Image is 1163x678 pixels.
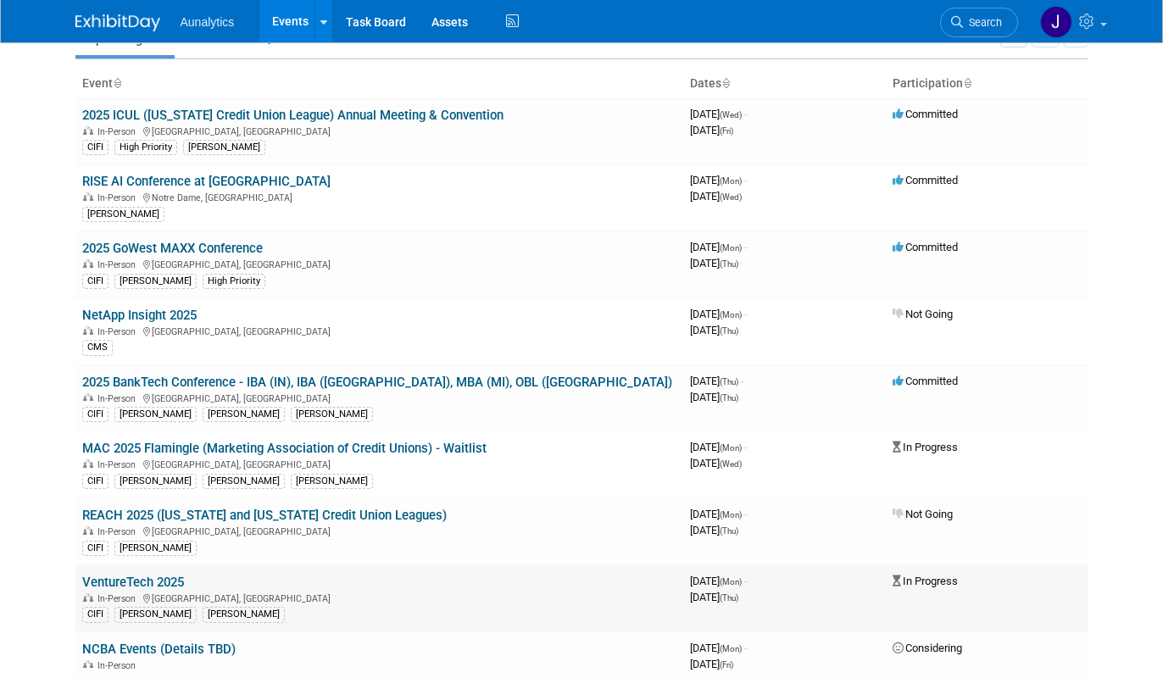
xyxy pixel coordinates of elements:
[690,524,738,536] span: [DATE]
[893,308,953,320] span: Not Going
[720,126,733,136] span: (Fri)
[82,441,487,456] a: MAC 2025 Flamingle (Marketing Association of Credit Unions) - Waitlist
[114,474,197,489] div: [PERSON_NAME]
[720,259,738,269] span: (Thu)
[82,508,447,523] a: REACH 2025 ([US_STATE] and [US_STATE] Credit Union Leagues)
[97,459,141,470] span: In-Person
[690,308,747,320] span: [DATE]
[720,110,742,119] span: (Wed)
[203,474,285,489] div: [PERSON_NAME]
[114,140,177,155] div: High Priority
[82,190,676,203] div: Notre Dame, [GEOGRAPHIC_DATA]
[744,575,747,587] span: -
[82,124,676,137] div: [GEOGRAPHIC_DATA], [GEOGRAPHIC_DATA]
[97,326,141,337] span: In-Person
[720,326,738,336] span: (Thu)
[114,607,197,622] div: [PERSON_NAME]
[720,176,742,186] span: (Mon)
[82,407,109,422] div: CIFI
[82,207,164,222] div: [PERSON_NAME]
[720,526,738,536] span: (Thu)
[690,642,747,654] span: [DATE]
[82,108,504,123] a: 2025 ICUL ([US_STATE] Credit Union League) Annual Meeting & Convention
[690,575,747,587] span: [DATE]
[963,76,971,90] a: Sort by Participation Type
[203,407,285,422] div: [PERSON_NAME]
[744,241,747,253] span: -
[690,508,747,520] span: [DATE]
[893,108,958,120] span: Committed
[82,607,109,622] div: CIFI
[690,375,743,387] span: [DATE]
[114,407,197,422] div: [PERSON_NAME]
[720,192,742,202] span: (Wed)
[893,241,958,253] span: Committed
[940,8,1018,37] a: Search
[82,541,109,556] div: CIFI
[291,407,373,422] div: [PERSON_NAME]
[291,474,373,489] div: [PERSON_NAME]
[720,243,742,253] span: (Mon)
[690,124,733,136] span: [DATE]
[690,457,742,470] span: [DATE]
[683,69,886,98] th: Dates
[82,391,676,404] div: [GEOGRAPHIC_DATA], [GEOGRAPHIC_DATA]
[690,174,747,186] span: [DATE]
[720,377,738,386] span: (Thu)
[690,108,747,120] span: [DATE]
[203,607,285,622] div: [PERSON_NAME]
[83,192,93,201] img: In-Person Event
[690,190,742,203] span: [DATE]
[83,660,93,669] img: In-Person Event
[82,474,109,489] div: CIFI
[82,308,197,323] a: NetApp Insight 2025
[744,441,747,453] span: -
[97,259,141,270] span: In-Person
[83,326,93,335] img: In-Person Event
[82,524,676,537] div: [GEOGRAPHIC_DATA], [GEOGRAPHIC_DATA]
[82,591,676,604] div: [GEOGRAPHIC_DATA], [GEOGRAPHIC_DATA]
[82,274,109,289] div: CIFI
[97,393,141,404] span: In-Person
[690,441,747,453] span: [DATE]
[97,660,141,671] span: In-Person
[83,393,93,402] img: In-Person Event
[721,76,730,90] a: Sort by Start Date
[114,274,197,289] div: [PERSON_NAME]
[720,510,742,520] span: (Mon)
[720,593,738,603] span: (Thu)
[83,459,93,468] img: In-Person Event
[82,457,676,470] div: [GEOGRAPHIC_DATA], [GEOGRAPHIC_DATA]
[690,391,738,403] span: [DATE]
[97,526,141,537] span: In-Person
[720,577,742,586] span: (Mon)
[893,642,962,654] span: Considering
[744,508,747,520] span: -
[97,126,141,137] span: In-Person
[82,375,672,390] a: 2025 BankTech Conference - IBA (IN), IBA ([GEOGRAPHIC_DATA]), MBA (MI), OBL ([GEOGRAPHIC_DATA])
[720,393,738,403] span: (Thu)
[744,108,747,120] span: -
[893,508,953,520] span: Not Going
[82,575,184,590] a: VentureTech 2025
[893,575,958,587] span: In Progress
[82,174,331,189] a: RISE AI Conference at [GEOGRAPHIC_DATA]
[203,274,265,289] div: High Priority
[75,14,160,31] img: ExhibitDay
[886,69,1088,98] th: Participation
[114,541,197,556] div: [PERSON_NAME]
[744,642,747,654] span: -
[720,443,742,453] span: (Mon)
[720,310,742,320] span: (Mon)
[744,308,747,320] span: -
[720,459,742,469] span: (Wed)
[82,340,113,355] div: CMS
[690,591,738,603] span: [DATE]
[720,660,733,670] span: (Fri)
[741,375,743,387] span: -
[183,140,265,155] div: [PERSON_NAME]
[83,126,93,135] img: In-Person Event
[97,593,141,604] span: In-Person
[893,174,958,186] span: Committed
[82,642,236,657] a: NCBA Events (Details TBD)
